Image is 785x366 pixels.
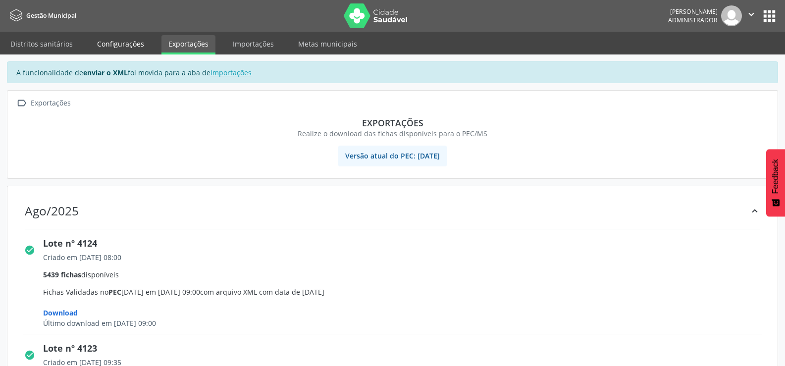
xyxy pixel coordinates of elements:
span: Feedback [771,159,780,194]
button: Feedback - Mostrar pesquisa [766,149,785,216]
img: img [721,5,742,26]
div: Realize o download das fichas disponíveis para o PEC/MS [21,128,764,139]
a: Metas municipais [291,35,364,52]
a: Exportações [161,35,215,54]
a:  Exportações [14,96,72,110]
span: Versão atual do PEC: [DATE] [338,146,447,166]
a: Configurações [90,35,151,52]
a: Gestão Municipal [7,7,76,24]
div: A funcionalidade de foi movida para a aba de [7,61,778,83]
a: Importações [210,68,252,77]
span: 5439 fichas [43,270,81,279]
span: PEC [108,287,121,297]
div: Exportações [21,117,764,128]
i:  [746,9,757,20]
div: Último download em [DATE] 09:00 [43,318,769,328]
div: Lote nº 4123 [43,342,769,355]
div: keyboard_arrow_up [749,204,760,218]
span: Fichas Validadas no [DATE] em [DATE] 09:00 [43,252,769,328]
i: check_circle [24,245,35,256]
span: Download [43,308,78,317]
button: apps [761,7,778,25]
div: Exportações [29,96,72,110]
div: Ago/2025 [25,204,79,218]
div: [PERSON_NAME] [668,7,718,16]
a: Distritos sanitários [3,35,80,52]
span: Gestão Municipal [26,11,76,20]
div: disponíveis [43,269,769,280]
div: Lote nº 4124 [43,237,769,250]
i:  [14,96,29,110]
i: keyboard_arrow_up [749,206,760,216]
a: Importações [226,35,281,52]
span: Administrador [668,16,718,24]
button:  [742,5,761,26]
strong: enviar o XML [83,68,128,77]
div: Criado em [DATE] 08:00 [43,252,769,262]
span: com arquivo XML com data de [DATE] [200,287,324,297]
